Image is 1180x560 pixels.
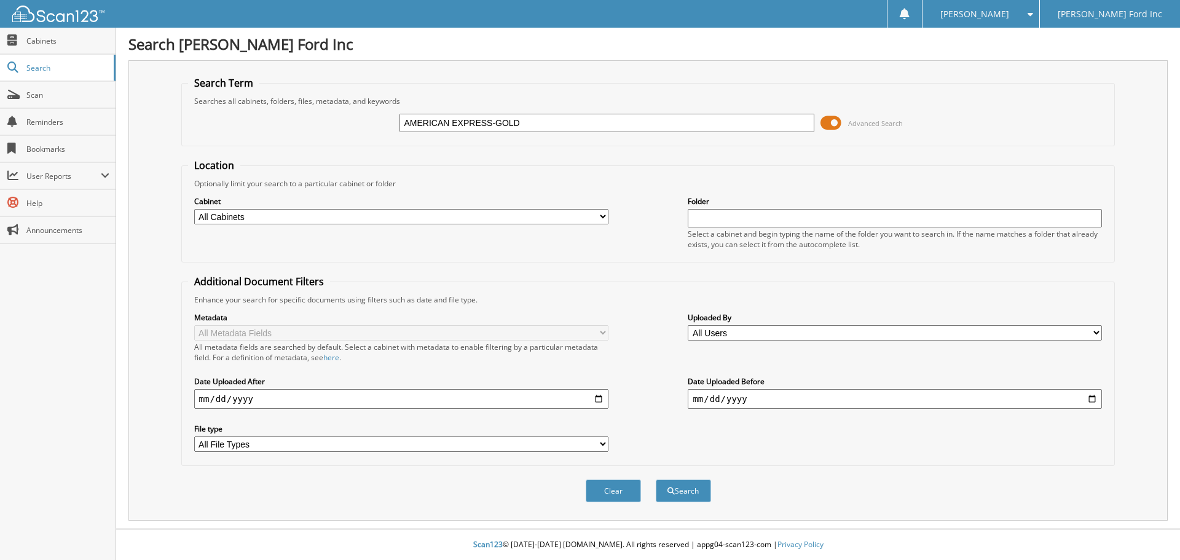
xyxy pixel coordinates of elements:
span: Scan [26,90,109,100]
legend: Additional Document Filters [188,275,330,288]
legend: Search Term [188,76,259,90]
label: Folder [688,196,1102,207]
div: All metadata fields are searched by default. Select a cabinet with metadata to enable filtering b... [194,342,608,363]
legend: Location [188,159,240,172]
input: end [688,389,1102,409]
span: Reminders [26,117,109,127]
img: scan123-logo-white.svg [12,6,104,22]
div: Enhance your search for specific documents using filters such as date and file type. [188,294,1109,305]
h1: Search [PERSON_NAME] Ford Inc [128,34,1168,54]
label: Cabinet [194,196,608,207]
span: Advanced Search [848,119,903,128]
span: Help [26,198,109,208]
a: Privacy Policy [777,539,824,550]
label: Date Uploaded After [194,376,608,387]
label: File type [194,424,608,434]
div: © [DATE]-[DATE] [DOMAIN_NAME]. All rights reserved | appg04-scan123-com | [116,530,1180,560]
span: [PERSON_NAME] Ford Inc [1058,10,1162,18]
button: Clear [586,479,641,502]
button: Search [656,479,711,502]
input: start [194,389,608,409]
div: Searches all cabinets, folders, files, metadata, and keywords [188,96,1109,106]
div: Optionally limit your search to a particular cabinet or folder [188,178,1109,189]
a: here [323,352,339,363]
iframe: Chat Widget [1119,501,1180,560]
label: Uploaded By [688,312,1102,323]
span: Announcements [26,225,109,235]
span: Cabinets [26,36,109,46]
span: Scan123 [473,539,503,550]
label: Date Uploaded Before [688,376,1102,387]
div: Select a cabinet and begin typing the name of the folder you want to search in. If the name match... [688,229,1102,250]
span: Search [26,63,108,73]
span: [PERSON_NAME] [940,10,1009,18]
span: Bookmarks [26,144,109,154]
span: User Reports [26,171,101,181]
label: Metadata [194,312,608,323]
